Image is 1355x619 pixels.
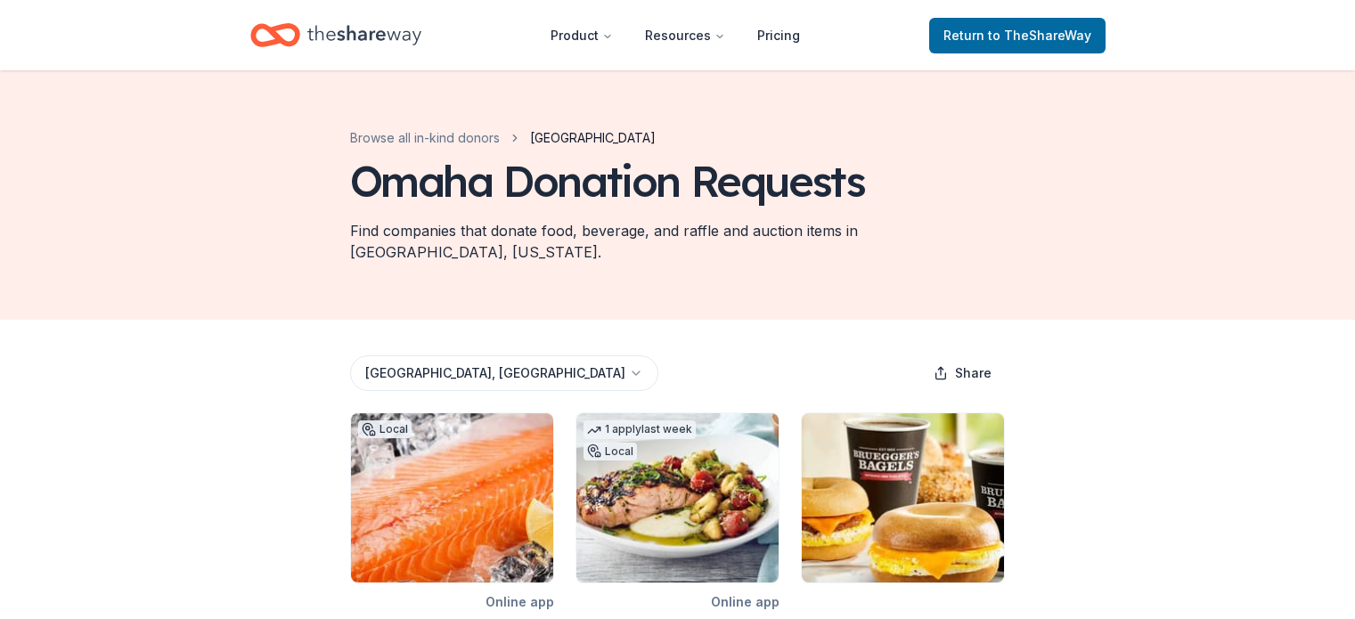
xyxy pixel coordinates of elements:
nav: breadcrumb [350,127,656,149]
img: Image for Bonefish Grill [576,413,779,582]
a: Home [250,14,421,56]
div: Find companies that donate food, beverage, and raffle and auction items in [GEOGRAPHIC_DATA], [US... [350,220,1006,263]
a: Returnto TheShareWay [929,18,1106,53]
a: Browse all in-kind donors [350,127,500,149]
a: Pricing [743,18,814,53]
button: Resources [631,18,739,53]
nav: Main [536,14,814,56]
span: to TheShareWay [988,28,1091,43]
div: Online app [711,590,780,613]
span: Return [943,25,1091,46]
div: Online app [486,590,554,613]
div: Local [358,420,412,438]
img: Image for Absolutely Fresh Seafood [351,413,553,582]
div: Local [584,443,637,460]
div: Omaha Donation Requests [350,156,865,206]
img: Image for Bruegger's Bagels [802,413,1004,582]
div: 1 apply last week [584,420,696,439]
span: [GEOGRAPHIC_DATA] [530,127,656,149]
button: Share [919,355,1006,391]
button: Product [536,18,627,53]
span: Share [955,362,992,384]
